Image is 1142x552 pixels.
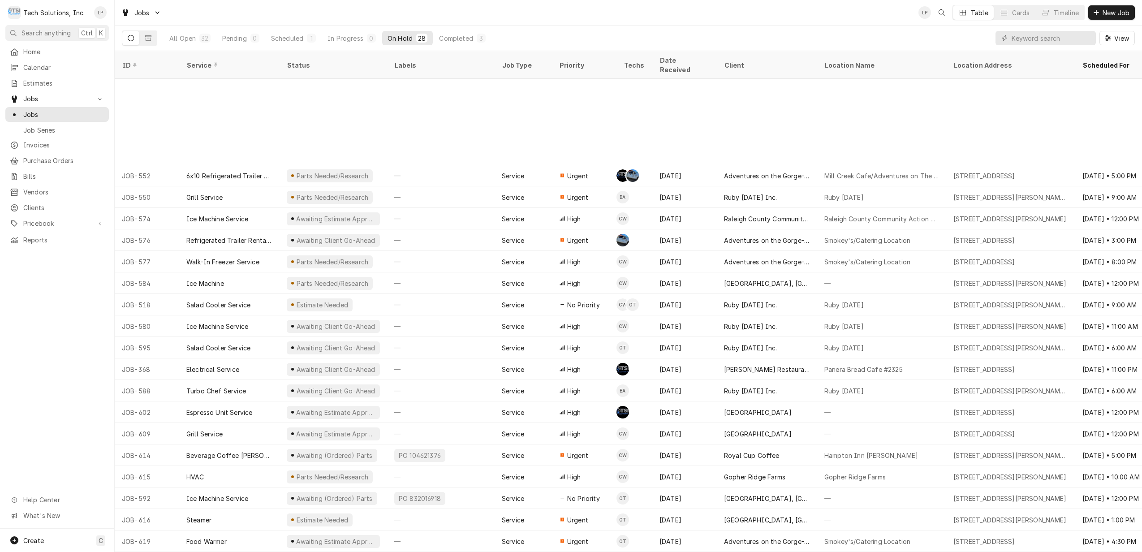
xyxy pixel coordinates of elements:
div: Ice Machine Service [186,214,248,224]
div: [PERSON_NAME] Restaurant Group [724,365,810,374]
a: Purchase Orders [5,153,109,168]
div: Awaiting (Ordered) Parts [295,494,373,503]
span: High [567,279,581,288]
span: Urgent [567,193,588,202]
div: Tech Solutions, Inc. [23,8,85,17]
div: JOB-584 [115,272,179,294]
div: Estimate Needed [295,300,349,310]
div: JOB-368 [115,358,179,380]
div: 3 [478,34,484,43]
span: No Priority [567,494,600,503]
div: HVAC [186,472,204,482]
div: Service [502,408,524,417]
div: 6x10 Refrigerated Trailer Rental [186,171,272,181]
div: Austin Fox's Avatar [616,169,629,182]
button: Open search [935,5,949,20]
div: Parts Needed/Research [295,193,369,202]
div: [GEOGRAPHIC_DATA], [GEOGRAPHIC_DATA] [724,279,810,288]
div: Grill Service [186,193,223,202]
div: ID [122,60,170,70]
span: Jobs [134,8,150,17]
div: Coleton Wallace's Avatar [616,449,629,461]
div: Date Received [659,56,708,74]
div: [DATE] [652,186,717,208]
span: Estimates [23,78,104,88]
div: Hampton Inn [PERSON_NAME] [824,451,918,460]
div: Service [502,386,524,396]
div: CW [616,212,629,225]
div: 0 [252,34,258,43]
div: Timeline [1054,8,1079,17]
div: — [387,423,495,444]
div: JOB-602 [115,401,179,423]
span: High [567,343,581,353]
div: JOB-552 [115,165,179,186]
div: Service [502,343,524,353]
div: Ruby [DATE] Inc. [724,322,777,331]
div: Pending [222,34,247,43]
div: Awaiting Estimate Approval [295,429,376,439]
div: — [817,509,946,530]
div: Salad Cooler Service [186,300,250,310]
div: Service [502,257,524,267]
div: Panera Bread Cafe #2325 [824,365,903,374]
div: JOB-574 [115,208,179,229]
div: AF [616,169,629,182]
div: OT [626,298,639,311]
button: New Job [1088,5,1135,20]
div: Otis Tooley's Avatar [626,298,639,311]
div: [STREET_ADDRESS][PERSON_NAME][PERSON_NAME] [953,451,1068,460]
div: — [387,186,495,208]
div: On Hold [388,34,413,43]
div: [DATE] [652,294,717,315]
span: K [99,28,103,38]
div: Mill Creek Cafe/Adventures on The Gorge [824,171,939,181]
div: CW [616,298,629,311]
div: Awaiting (Ordered) Parts [295,451,373,460]
div: Ice Machine Service [186,322,248,331]
div: Coleton Wallace's Avatar [616,427,629,440]
span: Calendar [23,63,104,72]
span: Search anything [22,28,71,38]
div: Gopher Ridge Farms [824,472,886,482]
a: Invoices [5,138,109,152]
div: Ice Machine Service [186,494,248,503]
div: Ruby [DATE] [824,193,864,202]
span: Jobs [23,94,91,103]
span: Home [23,47,104,56]
div: Otis Tooley's Avatar [616,513,629,526]
div: [STREET_ADDRESS][PERSON_NAME] [953,279,1067,288]
a: Vendors [5,185,109,199]
div: Tech Solutions, Inc.'s Avatar [8,6,21,19]
div: [DATE] [652,466,717,487]
div: [DATE] [652,165,717,186]
div: Refrigerated Trailer Rental 7x16 [186,236,272,245]
div: [STREET_ADDRESS][PERSON_NAME][PERSON_NAME] [953,193,1068,202]
div: JOB-616 [115,509,179,530]
div: Service [502,300,524,310]
div: Ruby [DATE] [824,322,864,331]
div: Royal Cup Coffee [724,451,780,460]
div: Steamer [186,515,211,525]
div: — [387,315,495,337]
div: [STREET_ADDRESS][PERSON_NAME][PERSON_NAME] [953,343,1068,353]
div: JOB-588 [115,380,179,401]
div: JP [616,234,629,246]
div: — [817,423,946,444]
div: Parts Needed/Research [295,171,369,181]
div: In Progress [328,34,363,43]
div: — [387,358,495,380]
a: Go to Jobs [5,91,109,106]
div: Electrical Service [186,365,239,374]
div: Smokey's/Catering Location [824,236,910,245]
div: [DATE] [652,272,717,294]
div: JOB-580 [115,315,179,337]
div: Scheduled [271,34,303,43]
div: JP [626,169,639,182]
div: Ruby [DATE] [824,300,864,310]
div: PO 832016918 [398,494,442,503]
div: Brian Alexander's Avatar [616,384,629,397]
div: LP [94,6,107,19]
div: Completed [439,34,473,43]
div: Service [502,236,524,245]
